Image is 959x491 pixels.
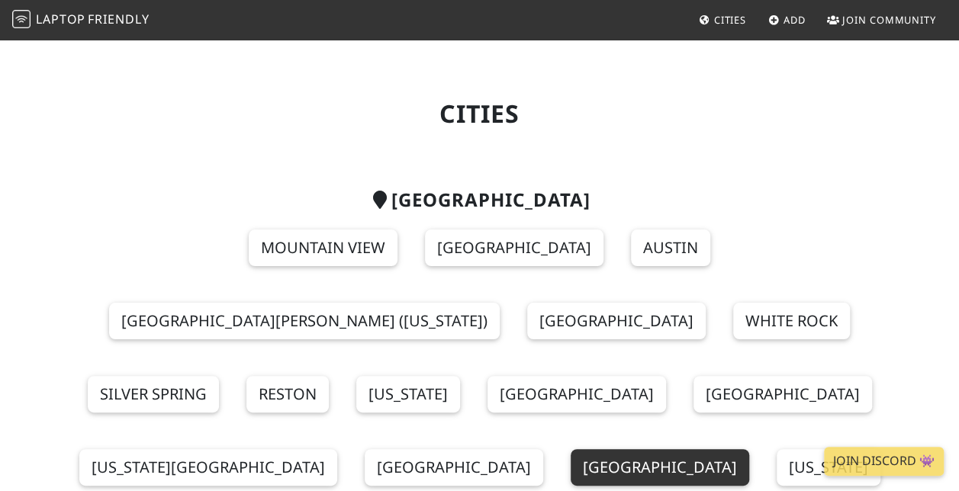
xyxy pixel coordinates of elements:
a: [GEOGRAPHIC_DATA] [425,229,603,266]
a: [GEOGRAPHIC_DATA] [571,449,749,486]
h1: Cities [54,99,906,128]
a: Silver Spring [88,376,219,412]
a: [US_STATE] [356,376,460,412]
h2: [GEOGRAPHIC_DATA] [54,189,906,211]
a: [US_STATE][GEOGRAPHIC_DATA] [79,449,337,486]
span: Laptop [36,11,85,27]
a: Austin [631,229,710,266]
a: [GEOGRAPHIC_DATA][PERSON_NAME] ([US_STATE]) [109,303,500,339]
span: Friendly [88,11,149,27]
a: Join Community [821,6,942,34]
a: Mountain View [249,229,397,266]
a: [US_STATE] [777,449,880,486]
a: LaptopFriendly LaptopFriendly [12,7,150,34]
span: Cities [714,13,746,27]
a: Add [762,6,812,34]
a: White Rock [733,303,850,339]
a: [GEOGRAPHIC_DATA] [527,303,706,339]
img: LaptopFriendly [12,10,31,28]
a: [GEOGRAPHIC_DATA] [694,376,872,412]
a: Cities [693,6,752,34]
span: Add [784,13,806,27]
a: Join Discord 👾 [824,447,944,476]
a: [GEOGRAPHIC_DATA] [488,376,666,412]
a: [GEOGRAPHIC_DATA] [365,449,543,486]
span: Join Community [842,13,936,27]
a: Reston [246,376,329,412]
